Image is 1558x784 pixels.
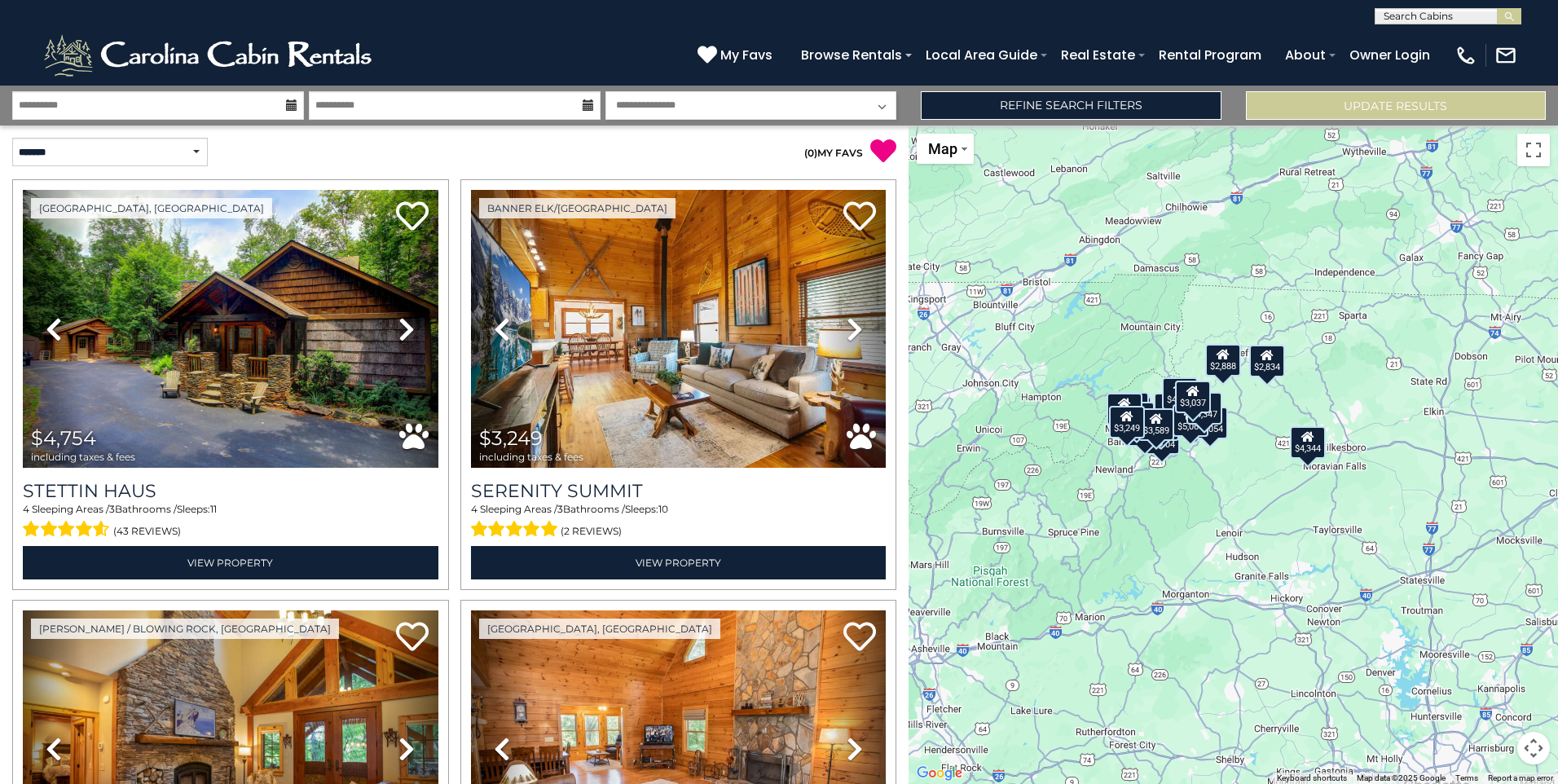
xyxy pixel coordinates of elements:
a: Add to favorites [396,200,429,235]
span: (43 reviews) [113,521,181,542]
span: Map data ©2025 Google [1357,773,1446,782]
div: $3,249 [1109,406,1145,438]
span: 10 [658,503,668,515]
div: $4,054 [1192,407,1228,439]
div: $4,344 [1289,426,1325,459]
button: Toggle fullscreen view [1517,134,1550,166]
button: Map camera controls [1517,732,1550,764]
span: including taxes & fees [479,451,583,462]
a: [GEOGRAPHIC_DATA], [GEOGRAPHIC_DATA] [31,198,272,218]
div: $2,979 [1205,344,1241,377]
a: Refine Search Filters [921,91,1221,120]
span: $3,249 [479,426,543,450]
span: 4 [471,503,478,515]
a: Serenity Summit [471,480,887,502]
img: thumbnail_167191056.jpeg [471,190,887,468]
a: Local Area Guide [918,41,1045,69]
img: phone-regular-white.png [1455,44,1477,67]
div: $2,834 [1249,345,1285,377]
a: Stettin Haus [23,480,438,502]
a: Browse Rentals [793,41,910,69]
a: Terms [1455,773,1478,782]
a: Banner Elk/[GEOGRAPHIC_DATA] [479,198,676,218]
span: 3 [557,503,563,515]
div: $2,888 [1204,344,1240,377]
a: [GEOGRAPHIC_DATA], [GEOGRAPHIC_DATA] [479,619,720,639]
span: 0 [808,147,814,159]
span: (2 reviews) [561,521,622,542]
a: Open this area in Google Maps (opens a new window) [913,763,966,784]
div: Sleeping Areas / Bathrooms / Sleeps: [23,502,438,541]
a: Add to favorites [843,620,876,655]
button: Change map style [917,134,974,164]
div: $3,037 [1174,381,1210,413]
div: $5,061 [1173,404,1208,437]
div: $3,589 [1138,408,1173,441]
div: Sleeping Areas / Bathrooms / Sleeps: [471,502,887,541]
div: $5,304 [1143,422,1179,455]
img: Google [913,763,966,784]
span: 3 [109,503,115,515]
span: Map [928,140,957,157]
a: Report a map error [1488,773,1553,782]
img: mail-regular-white.png [1494,44,1517,67]
a: Add to favorites [843,200,876,235]
span: including taxes & fees [31,451,135,462]
a: [PERSON_NAME] / Blowing Rock, [GEOGRAPHIC_DATA] [31,619,339,639]
span: 4 [23,503,29,515]
div: $4,737 [1162,377,1198,410]
span: 11 [210,503,217,515]
a: About [1277,41,1334,69]
div: $4,705 [1106,393,1142,425]
a: (0)MY FAVS [804,147,863,159]
button: Update Results [1246,91,1546,120]
img: thumbnail_163263081.jpeg [23,190,438,468]
img: White-1-2.png [41,31,379,80]
a: My Favs [698,45,777,66]
span: $4,754 [31,426,96,450]
a: Rental Program [1151,41,1270,69]
a: View Property [23,546,438,579]
span: My Favs [720,45,772,65]
span: ( ) [804,147,817,159]
a: Real Estate [1053,41,1143,69]
a: Owner Login [1341,41,1438,69]
a: View Property [471,546,887,579]
button: Keyboard shortcuts [1277,773,1347,784]
a: Add to favorites [396,620,429,655]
